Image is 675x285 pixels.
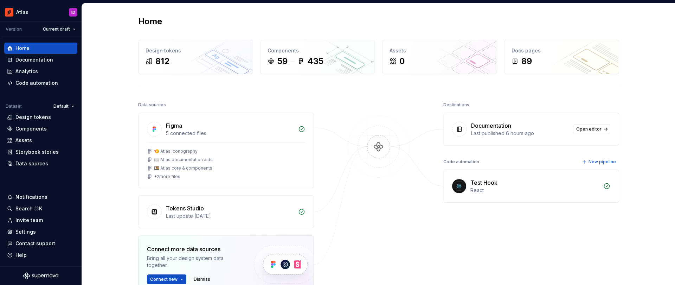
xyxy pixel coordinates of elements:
div: Data sources [15,160,48,167]
a: Figma5 connected files🍤 Atlas iconography📖 Atlas documentation aids🍱 Atlas core & components+2mor... [138,113,314,188]
div: 5 connected files [166,130,294,137]
a: Settings [4,226,77,237]
a: Components [4,123,77,134]
div: 89 [521,56,532,67]
div: Data sources [138,100,166,110]
div: Test Hook [470,178,497,187]
div: Last update [DATE] [166,213,294,220]
div: Last published 6 hours ago [471,130,569,137]
a: Components59435 [260,40,375,74]
button: Contact support [4,238,77,249]
img: 102f71e4-5f95-4b3f-aebe-9cae3cf15d45.png [5,8,13,17]
a: Data sources [4,158,77,169]
div: Code automation [443,157,479,167]
a: Documentation [4,54,77,65]
div: Search ⌘K [15,205,42,212]
div: Help [15,252,27,259]
div: 0 [399,56,405,67]
a: Invite team [4,215,77,226]
div: Destinations [443,100,469,110]
div: Dataset [6,103,22,109]
span: New pipeline [589,159,616,165]
svg: Supernova Logo [23,272,58,279]
a: Design tokens812 [138,40,253,74]
span: Open editor [576,126,602,132]
div: Documentation [471,121,511,130]
div: Components [15,125,47,132]
a: Assets0 [382,40,497,74]
div: React [470,187,599,194]
a: Tokens StudioLast update [DATE] [138,195,314,228]
div: Docs pages [512,47,612,54]
button: Connect new [147,274,186,284]
span: Default [53,103,69,109]
div: Assets [15,137,32,144]
a: Design tokens [4,112,77,123]
div: Atlas [16,9,28,16]
span: Dismiss [194,277,210,282]
div: Design tokens [15,114,51,121]
div: Bring all your design system data together. [147,255,242,269]
span: Connect new [150,277,178,282]
button: Search ⌘K [4,203,77,214]
a: Code automation [4,77,77,89]
div: Settings [15,228,36,235]
div: Invite team [15,217,43,224]
div: 812 [155,56,169,67]
div: 📖 Atlas documentation aids [154,157,213,163]
h2: Home [138,16,162,27]
a: Assets [4,135,77,146]
div: Version [6,26,22,32]
div: Notifications [15,194,47,201]
div: 59 [277,56,288,67]
div: Assets [390,47,490,54]
div: Code automation [15,80,58,87]
div: Home [15,45,30,52]
div: Components [268,47,368,54]
a: Analytics [4,66,77,77]
div: Tokens Studio [166,204,204,213]
button: Notifications [4,191,77,203]
div: 🍤 Atlas iconography [154,148,198,154]
button: Default [50,101,77,111]
a: Docs pages89 [504,40,619,74]
a: Home [4,43,77,54]
div: ID [71,9,75,15]
div: 🍱 Atlas core & components [154,165,212,171]
div: Figma [166,121,182,130]
div: 435 [307,56,323,67]
button: New pipeline [580,157,619,167]
div: Contact support [15,240,55,247]
button: Dismiss [191,274,213,284]
div: Design tokens [146,47,246,54]
div: Analytics [15,68,38,75]
span: Current draft [43,26,70,32]
div: + 2 more files [154,174,180,179]
button: AtlasID [1,5,80,20]
div: Documentation [15,56,53,63]
a: Open editor [573,124,610,134]
a: Storybook stories [4,146,77,158]
div: Connect more data sources [147,245,242,253]
button: Current draft [40,24,79,34]
button: Help [4,249,77,261]
div: Storybook stories [15,148,59,156]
